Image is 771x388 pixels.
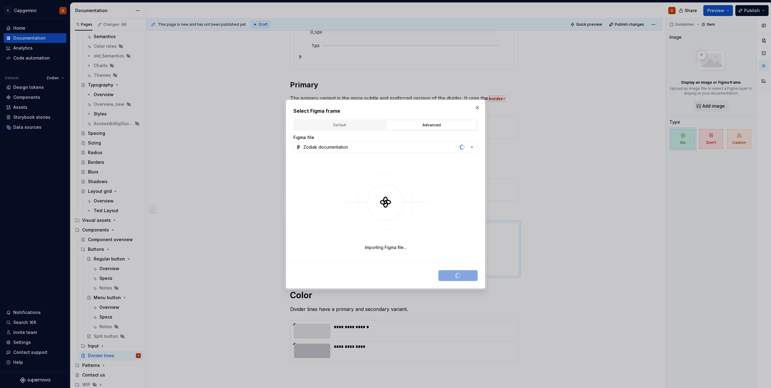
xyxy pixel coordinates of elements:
div: Advanced [388,122,475,128]
div: Default [296,122,383,128]
button: Zodiak documentation [293,142,478,153]
div: Importing Figma file... [365,244,406,251]
h2: Select Figma frame [293,107,478,115]
div: Zodiak documentation [303,144,348,150]
label: Figma file [293,134,314,141]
